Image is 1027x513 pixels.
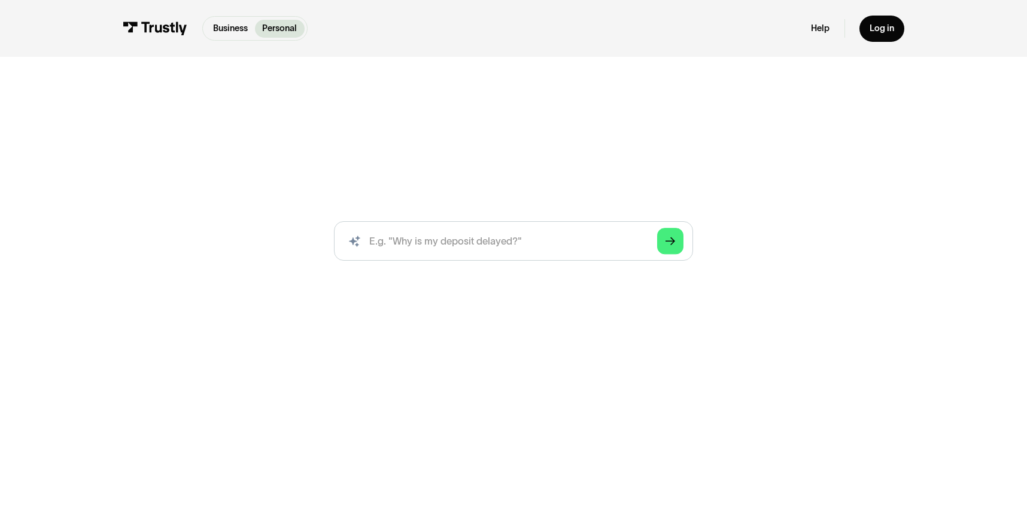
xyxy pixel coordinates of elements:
[262,22,297,35] p: Personal
[811,23,829,34] a: Help
[870,23,894,34] div: Log in
[123,22,187,35] img: Trustly Logo
[213,22,248,35] p: Business
[205,20,255,38] a: Business
[334,221,694,261] input: search
[859,16,904,42] a: Log in
[255,20,305,38] a: Personal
